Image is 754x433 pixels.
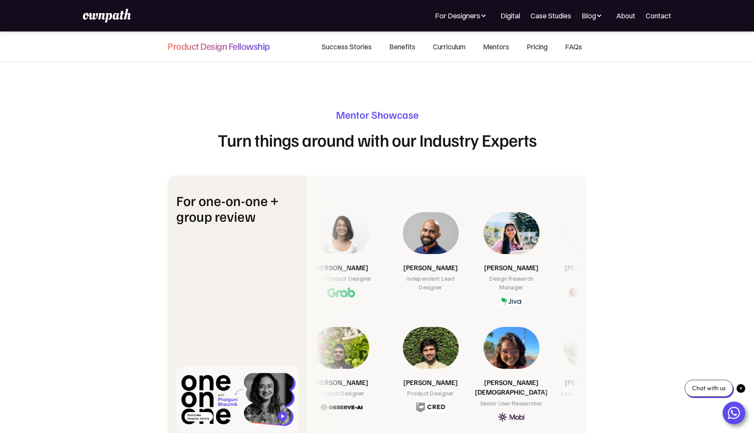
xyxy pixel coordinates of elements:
[484,263,538,272] h3: [PERSON_NAME]
[424,32,474,62] a: Curriculum
[577,275,607,283] div: Researcher
[435,10,480,21] div: For Designers
[582,10,606,21] div: Blog
[168,40,270,52] h4: Product Design Fellowship
[471,327,552,422] a: [PERSON_NAME][DEMOGRAPHIC_DATA]Senior User Researcher
[435,10,490,21] div: For Designers
[518,32,556,62] a: Pricing
[685,380,733,397] div: Chat with us
[176,366,298,433] a: open lightbox
[552,327,632,412] a: [PERSON_NAME]Lead Product Designer
[314,378,368,387] h3: [PERSON_NAME]
[562,389,623,398] div: Lead Product Designer
[480,399,542,408] div: Senior User Researcher
[168,130,586,149] h1: Turn things around with our Industry Experts
[176,193,298,223] h2: For one-on-one + group review
[556,32,586,62] a: FAQs
[380,32,424,62] a: Benefits
[565,378,619,387] h3: [PERSON_NAME]
[314,263,368,272] h3: [PERSON_NAME]
[403,263,458,272] h3: [PERSON_NAME]
[500,10,520,21] a: Digital
[552,212,632,297] a: [PERSON_NAME]Researcher
[616,10,635,21] a: About
[403,378,458,387] h3: [PERSON_NAME]
[480,275,543,292] div: Design Research Manager
[301,327,381,412] a: [PERSON_NAME]Product Designer
[582,10,596,21] div: Blog
[408,389,454,398] div: Product Designer
[475,378,548,397] h3: [PERSON_NAME][DEMOGRAPHIC_DATA]
[301,212,381,297] a: [PERSON_NAME]Lead Product Designer
[646,10,671,21] a: Contact
[168,108,586,121] h3: Mentor Showcase
[471,212,552,306] a: [PERSON_NAME]Design Research Manager
[565,263,619,272] h3: [PERSON_NAME]
[318,389,364,398] div: Product Designer
[168,32,270,59] a: Product Design Fellowship
[313,32,380,62] a: Success Stories
[311,275,372,283] div: Lead Product Designer
[399,275,462,292] div: Independent Lead Designer
[390,327,471,412] a: [PERSON_NAME]Product Designer
[474,32,518,62] a: Mentors
[390,212,471,292] a: [PERSON_NAME]Independent Lead Designer
[531,10,571,21] a: Case Studies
